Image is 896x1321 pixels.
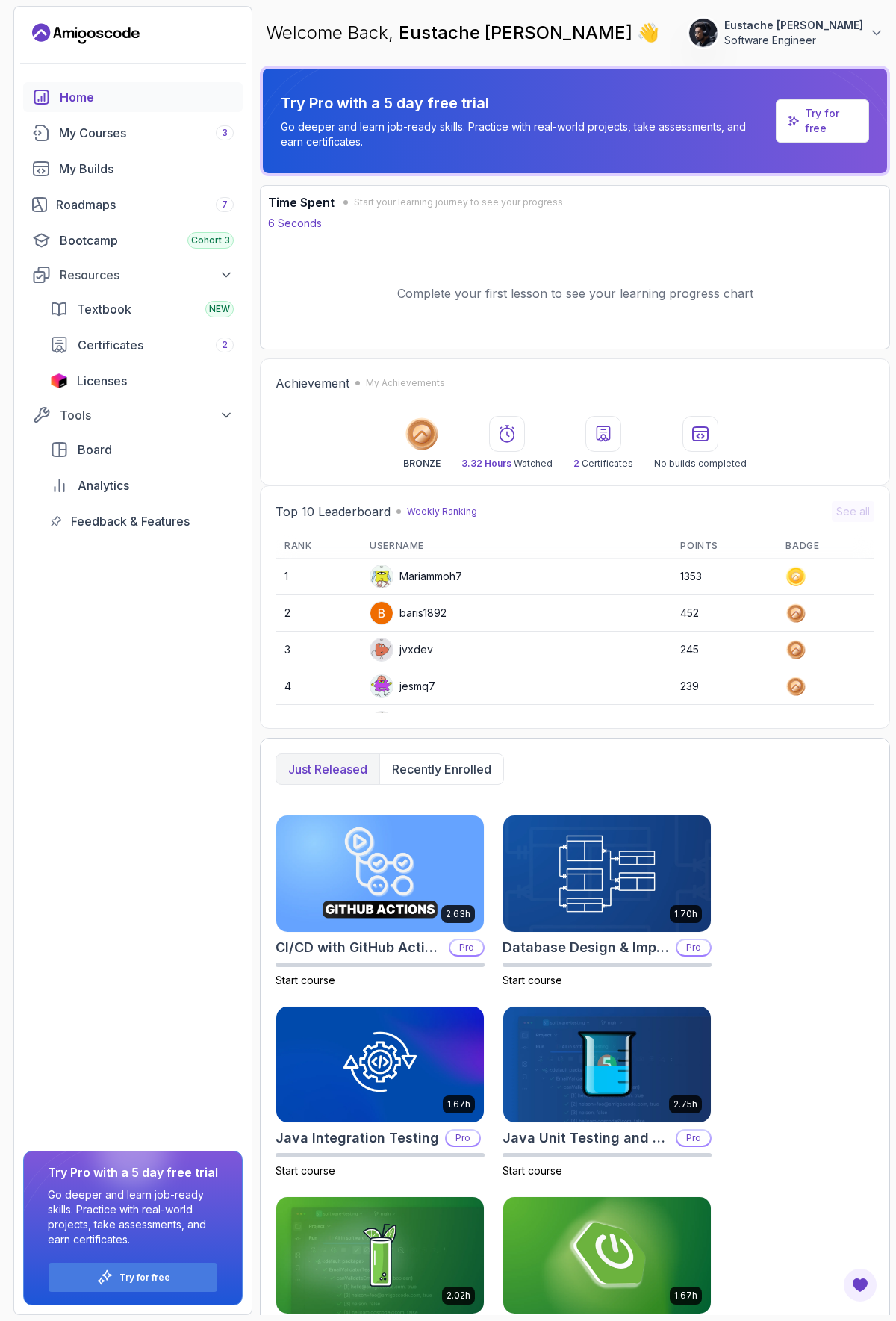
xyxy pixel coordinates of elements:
[379,754,503,784] button: Recently enrolled
[281,119,770,149] p: Go deeper and learn job-ready skills. Practice with real-world projects, take assessments, and ea...
[503,1197,711,1314] img: Spring Boot for Beginners card
[671,705,777,742] td: 219
[842,1267,878,1303] button: Open Feedback Button
[276,503,391,520] h2: Top 10 Leaderboard
[689,19,718,47] img: user profile image
[370,712,393,734] img: default monster avatar
[832,501,874,522] button: See all
[777,534,874,559] th: Badge
[23,226,243,255] a: bootcamp
[361,534,671,559] th: Username
[724,33,863,48] p: Software Engineer
[671,559,777,595] td: 1353
[370,638,433,662] div: jvxdev
[671,632,777,668] td: 245
[805,106,856,136] a: Try for free
[447,1098,470,1110] p: 1.67h
[41,506,243,536] a: feedback
[407,506,477,517] p: Weekly Ranking
[276,534,361,559] th: Rank
[447,1290,470,1302] p: 2.02h
[370,565,462,588] div: Mariammoh7
[276,668,361,705] td: 4
[776,99,869,143] a: Try for free
[397,285,753,302] p: Complete your first lesson to see your learning progress chart
[461,458,511,469] span: 3.32 Hours
[276,705,361,742] td: 5
[503,815,712,988] a: Database Design & Implementation card1.70hDatabase Design & ImplementationProStart course
[32,22,140,46] a: Landing page
[23,261,243,288] button: Resources
[48,1187,218,1247] p: Go deeper and learn job-ready skills. Practice with real-world projects, take assessments, and ea...
[450,940,483,955] p: Pro
[276,815,485,988] a: CI/CD with GitHub Actions card2.63hCI/CD with GitHub ActionsProStart course
[370,638,393,661] img: default monster avatar
[461,458,553,470] p: Watched
[268,193,335,211] h3: Time Spent
[637,21,659,45] span: 👋
[370,711,516,735] div: ACompleteNoobSmoke
[23,82,243,112] a: home
[50,373,68,388] img: jetbrains icon
[60,406,234,424] div: Tools
[403,458,441,470] p: BRONZE
[60,231,234,249] div: Bootcamp
[573,458,633,470] p: Certificates
[654,458,747,470] p: No builds completed
[677,1131,710,1146] p: Pro
[276,974,335,986] span: Start course
[503,1006,712,1179] a: Java Unit Testing and TDD card2.75hJava Unit Testing and TDDProStart course
[48,1262,218,1293] button: Try for free
[23,402,243,429] button: Tools
[276,1007,484,1123] img: Java Integration Testing card
[41,294,243,324] a: textbook
[119,1272,170,1284] a: Try for free
[23,118,243,148] a: courses
[288,760,367,778] p: Just released
[209,303,230,315] span: NEW
[671,668,777,705] td: 239
[503,1007,711,1123] img: Java Unit Testing and TDD card
[447,1131,479,1146] p: Pro
[222,339,228,351] span: 2
[503,937,670,958] h2: Database Design & Implementation
[191,234,230,246] span: Cohort 3
[370,601,447,625] div: baris1892
[674,1290,697,1302] p: 1.67h
[276,815,484,932] img: CI/CD with GitHub Actions card
[276,632,361,668] td: 3
[503,1128,670,1149] h2: Java Unit Testing and TDD
[503,1164,562,1177] span: Start course
[276,374,349,392] h2: Achievement
[503,815,711,932] img: Database Design & Implementation card
[78,441,112,459] span: Board
[59,124,234,142] div: My Courses
[370,565,393,588] img: default monster avatar
[56,196,234,214] div: Roadmaps
[573,458,579,469] span: 2
[674,908,697,920] p: 1.70h
[354,196,563,208] span: Start your learning journey to see your progress
[41,366,243,396] a: licenses
[276,1164,335,1177] span: Start course
[276,754,379,784] button: Just released
[370,674,435,698] div: jesmq7
[78,476,129,494] span: Analytics
[41,330,243,360] a: certificates
[281,93,770,114] p: Try Pro with a 5 day free trial
[268,216,322,231] p: 6 Seconds
[370,602,393,624] img: user profile image
[724,18,863,33] p: Eustache [PERSON_NAME]
[77,300,131,318] span: Textbook
[688,18,884,48] button: user profile imageEustache [PERSON_NAME]Software Engineer
[276,1128,439,1149] h2: Java Integration Testing
[276,559,361,595] td: 1
[276,937,443,958] h2: CI/CD with GitHub Actions
[78,336,143,354] span: Certificates
[60,266,234,284] div: Resources
[23,190,243,220] a: roadmaps
[23,154,243,184] a: builds
[673,1098,697,1110] p: 2.75h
